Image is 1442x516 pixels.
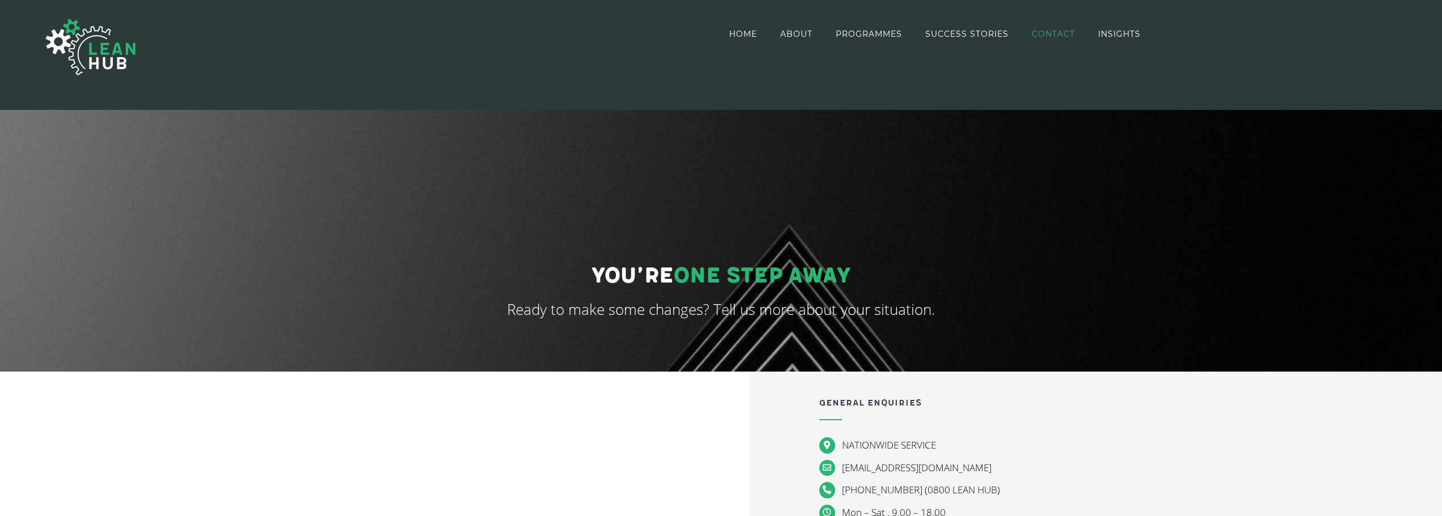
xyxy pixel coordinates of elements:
[729,1,757,66] a: HOME
[592,263,674,288] span: You’re
[836,1,902,66] a: PROGRAMMES
[729,1,1141,66] nav: Main Menu
[819,393,1373,413] h4: GENERAL ENQUIRIES
[842,483,1000,496] a: [PHONE_NUMBER] (0800 LEAN HUB)
[34,7,147,87] img: The Lean Hub | Optimising productivity with Lean Logo
[69,404,504,489] iframe: Web Forms
[1032,1,1075,66] a: CONTACT
[1098,1,1141,66] a: INSIGHTS
[729,30,757,38] span: HOME
[674,263,850,288] span: ONE Step Away
[842,438,936,451] span: NATIONWIDE SERVICE
[780,1,813,66] a: ABOUT
[1098,30,1141,38] span: INSIGHTS
[925,1,1009,66] a: SUCCESS STORIES
[842,461,992,474] a: [EMAIL_ADDRESS][DOMAIN_NAME]
[1032,30,1075,38] span: CONTACT
[780,30,813,38] span: ABOUT
[507,299,935,319] span: Ready to make some changes? Tell us more about your situation.
[836,30,902,38] span: PROGRAMMES
[925,30,1009,38] span: SUCCESS STORIES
